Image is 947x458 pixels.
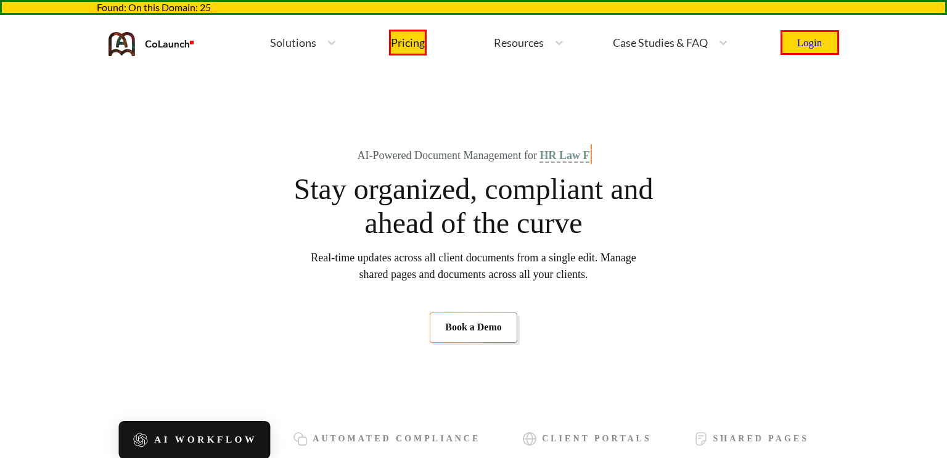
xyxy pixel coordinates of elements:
span: Solutions [270,37,316,48]
a: Login [781,30,839,55]
img: icon [133,431,149,448]
span: AI Workflow [154,435,257,446]
span: Automated Compliance [313,434,480,444]
span: Resources [494,37,544,48]
span: Real-time updates across all client documents from a single edit. Manage shared pages and documen... [311,250,636,283]
img: icon [522,431,537,446]
span: HR Law F [539,149,589,163]
div: Pricing [391,37,425,48]
span: Stay organized, compliant and ahead of the curve [293,172,654,240]
span: Client Portals [542,434,652,444]
img: coLaunch [109,32,190,56]
span: Case Studies & FAQ [613,37,708,48]
img: icon [293,431,308,446]
span: Shared Pages [713,434,809,444]
a: Pricing [389,30,427,55]
img: icon [694,431,708,446]
div: AI-Powered Document Management for [358,149,590,162]
a: Book a Demo [430,313,517,342]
